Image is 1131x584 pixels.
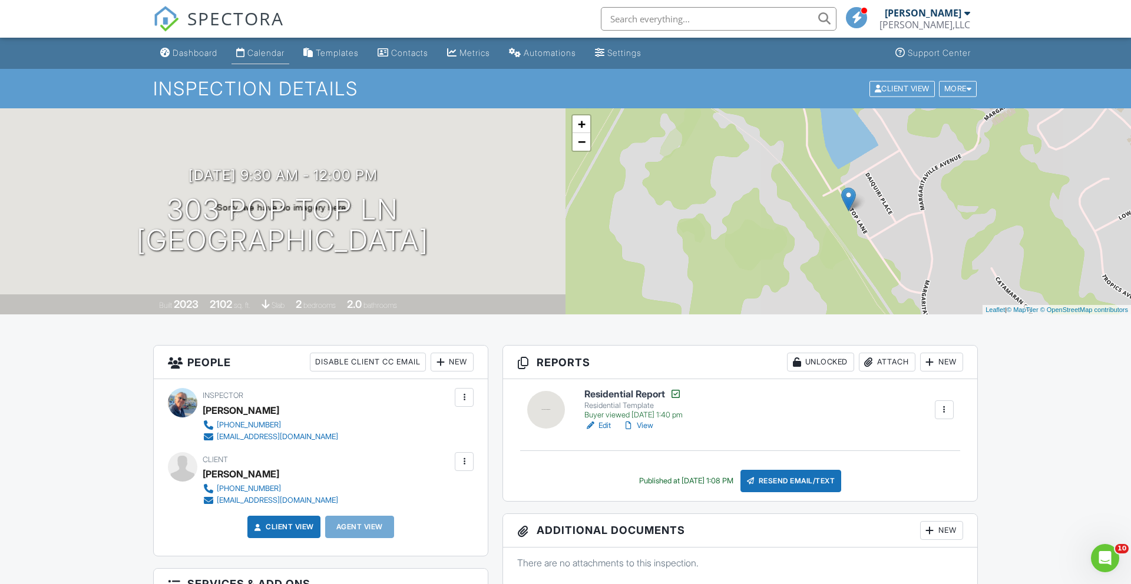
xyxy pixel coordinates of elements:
div: Calendar [247,48,285,58]
div: | [983,305,1131,315]
iframe: Intercom live chat [1091,544,1119,572]
span: sq. ft. [234,301,250,310]
a: © OpenStreetMap contributors [1040,306,1128,313]
div: Metrics [459,48,490,58]
a: Metrics [442,42,495,64]
a: Calendar [232,42,289,64]
div: Buyer viewed [DATE] 1:40 pm [584,410,683,420]
div: Attach [859,353,915,371]
div: Templates [316,48,359,58]
div: [PERSON_NAME] [203,465,279,483]
div: New [920,353,963,371]
div: 2.0 [347,298,362,310]
div: Disable Client CC Email [310,353,426,371]
span: bedrooms [303,301,336,310]
div: Published at [DATE] 1:08 PM [639,476,733,486]
div: Settings [607,48,641,58]
div: 2 [296,298,302,310]
div: New [920,521,963,540]
img: The Best Home Inspection Software - Spectora [153,6,179,32]
div: [PHONE_NUMBER] [217,484,281,493]
h6: Residential Report [584,388,683,400]
a: [EMAIL_ADDRESS][DOMAIN_NAME] [203,495,338,506]
div: Contacts [391,48,428,58]
a: Client View [868,84,938,92]
div: [PHONE_NUMBER] [217,420,281,430]
a: Residential Report Residential Template Buyer viewed [DATE] 1:40 pm [584,388,683,420]
p: There are no attachments to this inspection. [517,556,963,569]
h3: Reports [503,346,977,379]
div: Resend Email/Text [740,470,842,492]
a: © MapTiler [1007,306,1039,313]
a: Client View [252,521,314,533]
a: Support Center [891,42,975,64]
div: New [431,353,474,371]
span: Inspector [203,391,243,400]
div: Client View [869,81,935,97]
a: [EMAIL_ADDRESS][DOMAIN_NAME] [203,431,338,443]
h3: People [154,346,488,379]
div: [PERSON_NAME] [203,401,279,419]
div: Support Center [908,48,971,58]
a: Dashboard [156,42,222,64]
h3: [DATE] 9:30 am - 12:00 pm [188,167,378,183]
a: SPECTORA [153,16,284,41]
span: slab [272,301,285,310]
div: Residential Template [584,401,683,410]
div: [EMAIL_ADDRESS][DOMAIN_NAME] [217,496,338,505]
a: [PHONE_NUMBER] [203,483,338,495]
h3: Additional Documents [503,514,977,547]
span: bathrooms [363,301,397,310]
div: Unlocked [787,353,854,371]
a: Settings [590,42,646,64]
a: Contacts [373,42,433,64]
a: Templates [299,42,363,64]
span: Built [159,301,172,310]
span: 10 [1115,544,1129,553]
div: Jim Huffman,LLC [879,19,970,31]
h1: Inspection Details [153,78,978,99]
a: View [623,420,653,432]
div: 2102 [210,298,232,310]
a: Leaflet [986,306,1005,313]
a: Zoom out [573,133,590,151]
h1: 303 Pop Top Ln [GEOGRAPHIC_DATA] [137,194,429,257]
a: [PHONE_NUMBER] [203,419,338,431]
div: More [939,81,977,97]
div: [PERSON_NAME] [885,7,961,19]
span: SPECTORA [187,6,284,31]
div: 2023 [174,298,199,310]
div: Automations [524,48,576,58]
span: Client [203,455,228,464]
input: Search everything... [601,7,836,31]
div: Dashboard [173,48,217,58]
a: Automations (Basic) [504,42,581,64]
div: [EMAIL_ADDRESS][DOMAIN_NAME] [217,432,338,442]
a: Zoom in [573,115,590,133]
a: Edit [584,420,611,432]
